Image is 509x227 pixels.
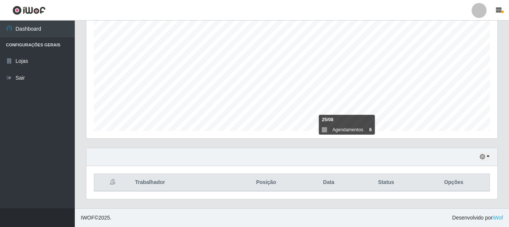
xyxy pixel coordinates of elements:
span: © 2025 . [81,214,111,222]
th: Status [355,174,418,191]
th: Opções [418,174,490,191]
th: Trabalhador [131,174,229,191]
span: IWOF [81,215,95,221]
span: Desenvolvido por [452,214,503,222]
a: iWof [493,215,503,221]
th: Data [303,174,355,191]
img: CoreUI Logo [12,6,46,15]
th: Posição [229,174,303,191]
